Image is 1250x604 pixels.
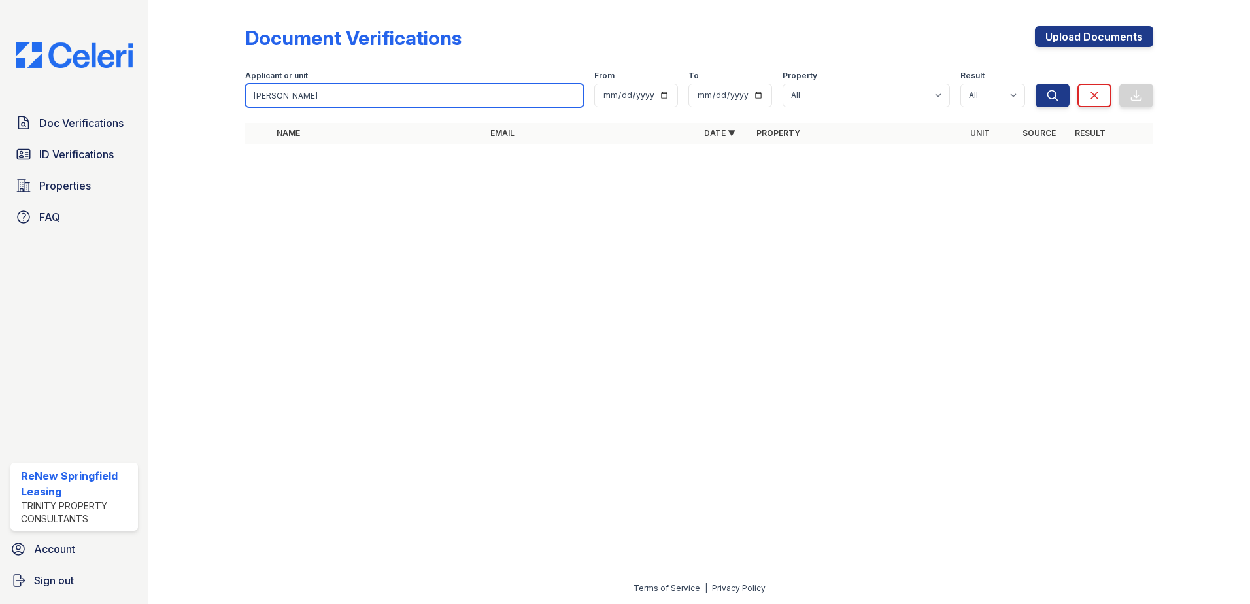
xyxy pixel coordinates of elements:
[1022,128,1056,138] a: Source
[245,71,308,81] label: Applicant or unit
[5,42,143,68] img: CE_Logo_Blue-a8612792a0a2168367f1c8372b55b34899dd931a85d93a1a3d3e32e68fde9ad4.png
[39,146,114,162] span: ID Verifications
[970,128,990,138] a: Unit
[34,573,74,588] span: Sign out
[756,128,800,138] a: Property
[21,468,133,499] div: ReNew Springfield Leasing
[490,128,515,138] a: Email
[245,26,462,50] div: Document Verifications
[245,84,584,107] input: Search by name, email, or unit number
[633,583,700,593] a: Terms of Service
[594,71,615,81] label: From
[39,115,124,131] span: Doc Verifications
[688,71,699,81] label: To
[712,583,766,593] a: Privacy Policy
[704,128,735,138] a: Date ▼
[10,110,138,136] a: Doc Verifications
[277,128,300,138] a: Name
[10,173,138,199] a: Properties
[1075,128,1106,138] a: Result
[39,209,60,225] span: FAQ
[21,499,133,526] div: Trinity Property Consultants
[783,71,817,81] label: Property
[39,178,91,193] span: Properties
[10,204,138,230] a: FAQ
[34,541,75,557] span: Account
[705,583,707,593] div: |
[1035,26,1153,47] a: Upload Documents
[5,536,143,562] a: Account
[5,567,143,594] a: Sign out
[960,71,985,81] label: Result
[10,141,138,167] a: ID Verifications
